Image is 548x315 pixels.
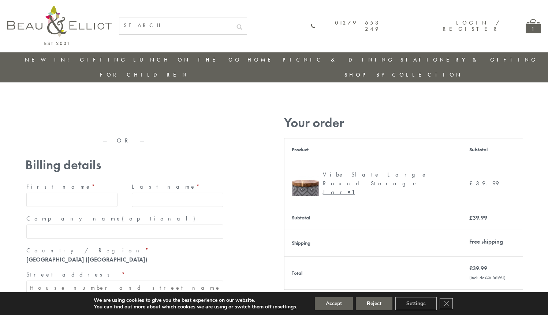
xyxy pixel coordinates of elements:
a: New in! [25,56,74,63]
button: Close GDPR Cookie Banner [440,298,453,309]
a: Stationery & Gifting [400,56,538,63]
p: We are using cookies to give you the best experience on our website. [94,297,297,304]
span: 6.66 [486,274,497,281]
a: Login / Register [443,19,500,33]
a: Picnic & Dining [283,56,395,63]
th: Shipping [284,230,462,256]
a: Vibe Slate Large Round Storage Jar Vibe Slate Large Round Storage Jar× 1 [292,168,455,199]
iframe: Secure express checkout frame [125,112,226,130]
a: 1 [526,19,541,33]
span: £ [469,214,473,222]
bdi: 39.99 [469,179,499,187]
button: Accept [315,297,353,310]
h3: Billing details [25,157,224,173]
bdi: 39.99 [469,264,487,272]
small: (includes VAT) [469,274,506,281]
p: — OR — [25,137,224,144]
span: £ [469,179,476,187]
label: Last name [132,181,223,193]
a: Shop by collection [344,71,463,78]
label: Country / Region [26,245,223,256]
input: House number and street name [26,281,223,295]
label: Street address [26,269,223,281]
iframe: Secure express checkout frame [24,112,124,130]
a: Lunch On The Go [133,56,242,63]
button: Reject [356,297,392,310]
div: Vibe Slate Large Round Storage Jar [323,170,450,197]
label: Free shipping [469,238,503,245]
th: Product [284,138,462,161]
img: logo [7,5,112,45]
button: settings [277,304,296,310]
span: £ [486,274,489,281]
label: First name [26,181,118,193]
a: For Children [100,71,189,78]
p: You can find out more about which cookies we are using or switch them off in . [94,304,297,310]
a: 01279 653 249 [310,20,381,33]
label: Company name [26,213,223,225]
th: Subtotal [284,206,462,230]
h3: Your order [284,115,523,130]
a: Gifting [80,56,127,63]
strong: × 1 [347,188,355,196]
input: SEARCH [119,18,232,33]
span: (optional) [122,215,200,222]
strong: [GEOGRAPHIC_DATA] ([GEOGRAPHIC_DATA]) [26,256,147,263]
a: Home [247,56,277,63]
span: £ [469,264,473,272]
img: Vibe Slate Large Round Storage Jar [292,168,319,196]
bdi: 39.99 [469,214,487,222]
th: Total [284,256,462,289]
button: Settings [395,297,437,310]
th: Subtotal [462,138,523,161]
